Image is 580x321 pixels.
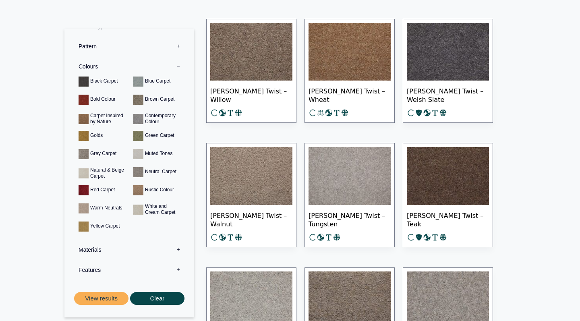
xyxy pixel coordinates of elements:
a: [PERSON_NAME] Twist – Wheat [304,19,395,123]
a: [PERSON_NAME] Twist – Walnut [206,143,296,247]
button: Clear [130,292,184,305]
button: View results [74,292,128,305]
img: Tomkinson Twist - Teak [407,147,489,205]
span: [PERSON_NAME] Twist – Wheat [309,81,391,109]
span: [PERSON_NAME] Twist – Tungsten [309,205,391,233]
img: Tomkinson Twist Welsh Slate [407,23,489,81]
span: [PERSON_NAME] Twist – Willow [210,81,292,109]
img: Tomkinson Twist - Walnut [210,147,292,205]
a: [PERSON_NAME] Twist – Tungsten [304,143,395,247]
span: [PERSON_NAME] Twist – Teak [407,205,489,233]
label: Colours [70,56,188,76]
img: Tomkinson Twist Willow [210,23,292,81]
label: Materials [70,239,188,259]
span: [PERSON_NAME] Twist – Walnut [210,205,292,233]
img: Tomkinson Twist - Wheat [309,23,391,81]
label: Pattern [70,36,188,56]
label: Features [70,259,188,280]
img: Tomkinson Twist Tungsten [309,147,391,205]
a: [PERSON_NAME] Twist – Teak [403,143,493,247]
span: [PERSON_NAME] Twist – Welsh Slate [407,81,489,109]
a: [PERSON_NAME] Twist – Welsh Slate [403,19,493,123]
a: [PERSON_NAME] Twist – Willow [206,19,296,123]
